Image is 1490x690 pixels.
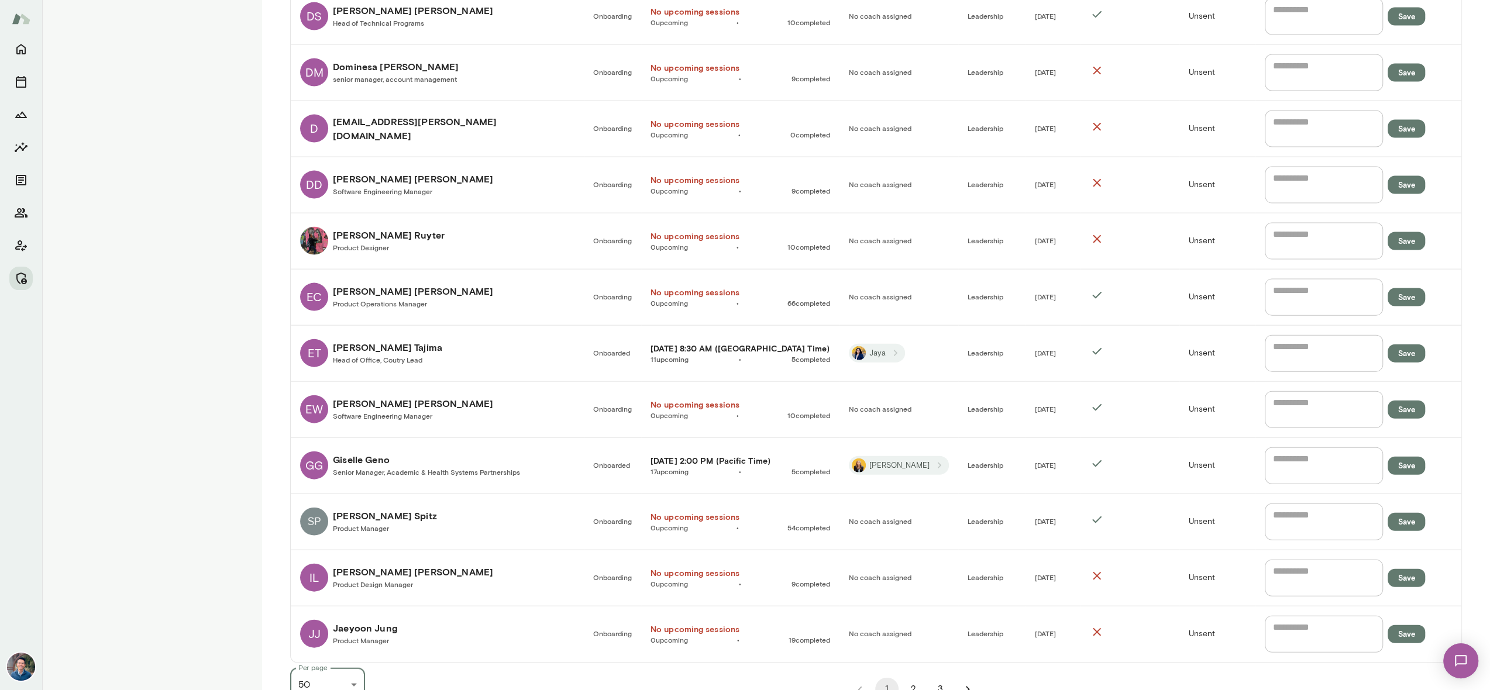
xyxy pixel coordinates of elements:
[651,410,830,420] span: •
[1388,8,1425,26] button: Save
[787,242,830,251] span: 10 completed
[651,354,830,364] span: •
[300,508,574,536] a: Haley Spitz[PERSON_NAME] SpitzProduct Manager
[651,354,689,364] span: 11 upcoming
[651,343,830,354] h6: [DATE] 8:30 AM ([GEOGRAPHIC_DATA] Time)
[300,339,574,367] a: ET[PERSON_NAME] TajimaHead of Office, Coutry Lead
[333,453,520,467] h6: Giselle Geno
[300,395,328,423] div: EW
[298,663,328,673] label: Per page
[792,354,830,364] a: 5completed
[300,283,574,311] a: EC[PERSON_NAME] [PERSON_NAME]Product Operations Manager
[787,242,830,251] a: 10completed
[593,629,632,637] span: Onboarding
[333,621,398,635] h6: Jaeyoon Jung
[333,4,493,18] h6: [PERSON_NAME] [PERSON_NAME]
[9,37,33,61] button: Home
[300,171,328,199] div: DD
[792,467,830,476] a: 5completed
[651,579,688,588] a: 0upcoming
[849,405,911,413] span: No coach assigned
[792,74,830,83] span: 9 completed
[789,635,830,644] a: 19completed
[333,396,493,410] h6: [PERSON_NAME] [PERSON_NAME]
[651,623,830,635] a: No upcoming sessions
[593,180,632,188] span: Onboarding
[333,115,574,143] h6: [EMAIL_ADDRESS][PERSON_NAME][DOMAIN_NAME]
[651,635,688,644] span: 0 upcoming
[852,346,866,360] img: Jaya Jaware
[1179,45,1255,101] td: Unsent
[333,356,422,364] span: Head of Office, Coutry Lead
[849,12,911,20] span: No coach assigned
[593,68,632,76] span: Onboarding
[651,6,830,18] a: No upcoming sessions
[1035,292,1056,301] span: [DATE]
[1388,120,1425,138] button: Save
[300,620,574,648] a: JJJaeyoon JungProduct Manager
[300,508,328,536] img: Haley Spitz
[849,344,905,363] div: Jaya JawareJaya
[1179,494,1255,550] td: Unsent
[651,298,830,308] span: •
[333,243,389,251] span: Product Designer
[651,455,830,467] h6: [DATE] 2:00 PM (Pacific Time)
[651,579,830,588] span: •
[1035,517,1056,525] span: [DATE]
[333,172,493,186] h6: [PERSON_NAME] [PERSON_NAME]
[787,523,830,532] a: 54completed
[968,629,1003,637] span: Leadership
[849,292,911,301] span: No coach assigned
[787,298,830,308] span: 66 completed
[593,124,632,132] span: Onboarding
[790,130,830,139] a: 0completed
[9,201,33,225] button: Members
[1179,438,1255,494] td: Unsent
[333,468,520,476] span: Senior Manager, Academic & Health Systems Partnerships
[651,174,830,186] h6: No upcoming sessions
[1179,382,1255,438] td: Unsent
[1388,513,1425,531] button: Save
[9,136,33,159] button: Insights
[651,18,830,27] span: •
[333,75,457,83] span: senior manager, account management
[1179,550,1255,606] td: Unsent
[593,405,632,413] span: Onboarding
[792,579,830,588] a: 9completed
[651,130,688,139] span: 0 upcoming
[792,467,830,476] span: 5 completed
[9,267,33,290] button: Manage
[1035,12,1056,20] span: [DATE]
[651,287,830,298] h6: No upcoming sessions
[968,12,1003,20] span: Leadership
[651,118,830,130] a: No upcoming sessions
[1388,401,1425,419] button: Save
[593,12,632,20] span: Onboarding
[300,115,574,143] a: D[EMAIL_ADDRESS][PERSON_NAME][DOMAIN_NAME]
[1388,569,1425,587] button: Save
[1179,606,1255,662] td: Unsent
[968,292,1003,301] span: Leadership
[1388,64,1425,82] button: Save
[968,405,1003,413] span: Leadership
[651,523,688,532] a: 0upcoming
[792,186,830,195] span: 9 completed
[593,573,632,581] span: Onboarding
[968,236,1003,244] span: Leadership
[333,19,424,27] span: Head of Technical Programs
[968,180,1003,188] span: Leadership
[651,567,830,579] a: No upcoming sessions
[651,511,830,523] a: No upcoming sessions
[651,523,688,532] span: 0 upcoming
[333,412,432,420] span: Software Engineering Manager
[333,187,432,195] span: Software Engineering Manager
[1035,461,1056,469] span: [DATE]
[849,180,911,188] span: No coach assigned
[849,236,911,244] span: No coach assigned
[593,517,632,525] span: Onboarding
[968,68,1003,76] span: Leadership
[333,60,459,74] h6: Dominesa [PERSON_NAME]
